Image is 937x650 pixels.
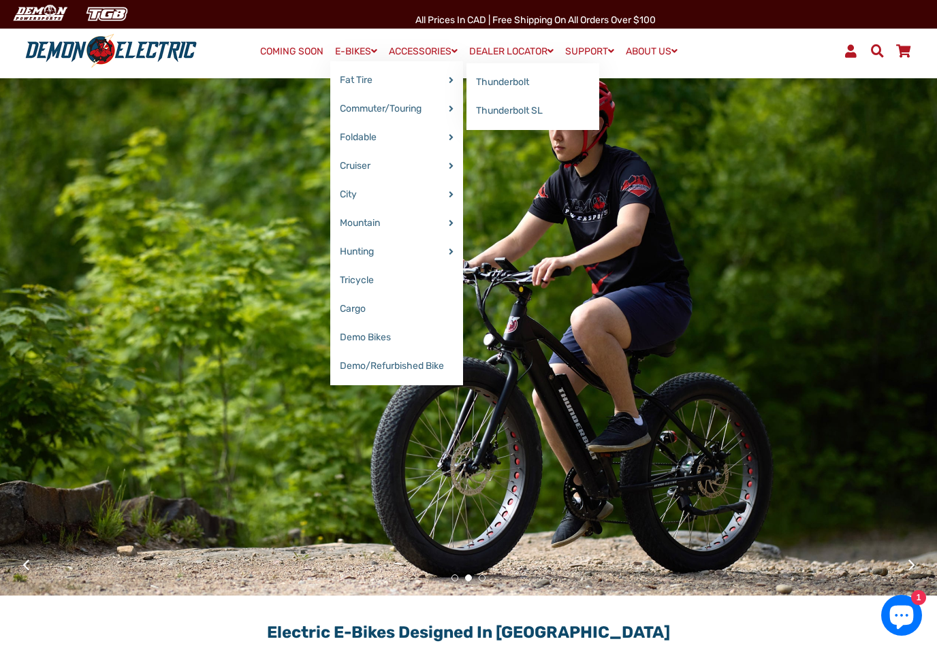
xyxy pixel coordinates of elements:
a: DEALER LOCATOR [464,42,558,61]
img: Demon Electric [7,3,72,25]
a: Thunderbolt [466,68,599,97]
button: 3 of 3 [479,574,486,581]
span: All Prices in CAD | Free shipping on all orders over $100 [415,14,656,26]
a: ABOUT US [621,42,682,61]
a: E-BIKES [330,42,382,61]
a: ACCESSORIES [384,42,462,61]
a: COMING SOON [255,42,328,61]
button: 2 of 3 [465,574,472,581]
a: Tricycle [330,266,463,295]
a: Foldable [330,123,463,152]
a: Cruiser [330,152,463,180]
a: SUPPORT [560,42,619,61]
img: Demon Electric logo [20,33,202,69]
a: City [330,180,463,209]
button: 1 of 3 [451,574,458,581]
a: Thunderbolt SL [466,97,599,125]
inbox-online-store-chat: Shopify online store chat [877,595,926,639]
a: Demo Bikes [330,323,463,352]
a: Commuter/Touring [330,95,463,123]
a: Demo/Refurbished Bike [330,352,463,380]
a: Fat Tire [330,66,463,95]
a: Cargo [330,295,463,323]
h1: Electric E-Bikes Designed in [GEOGRAPHIC_DATA] [97,609,840,643]
a: Mountain [330,209,463,238]
img: TGB Canada [79,3,135,25]
a: Hunting [330,238,463,266]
